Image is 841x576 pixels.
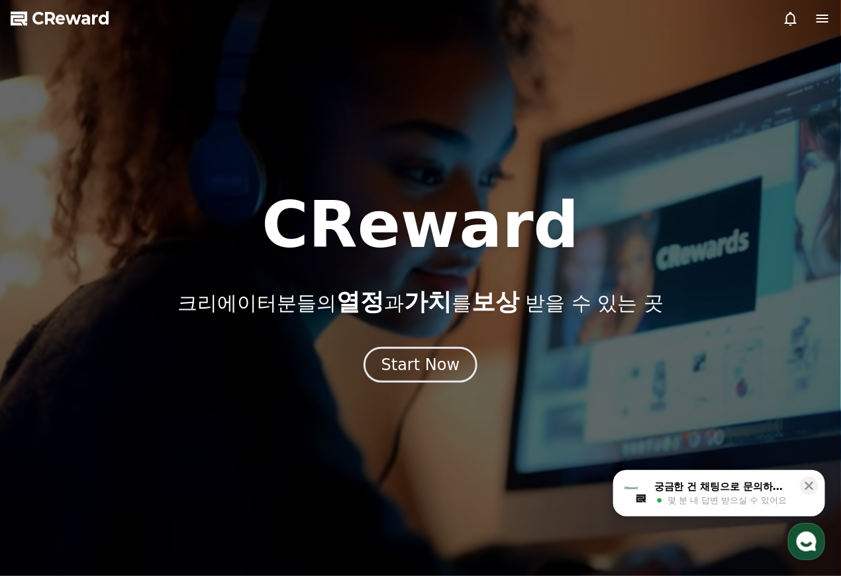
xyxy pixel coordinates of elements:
[42,440,50,450] span: 홈
[32,8,110,29] span: CReward
[471,288,519,315] span: 보상
[11,8,110,29] a: CReward
[336,288,384,315] span: 열정
[262,193,579,257] h1: CReward
[171,420,254,453] a: 설정
[205,440,221,450] span: 설정
[381,354,460,375] div: Start Now
[4,420,87,453] a: 홈
[177,289,664,315] p: 크리에이터분들의 과 를 받을 수 있는 곳
[87,420,171,453] a: 대화
[404,288,452,315] span: 가치
[364,360,478,373] a: Start Now
[364,347,478,383] button: Start Now
[121,440,137,451] span: 대화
